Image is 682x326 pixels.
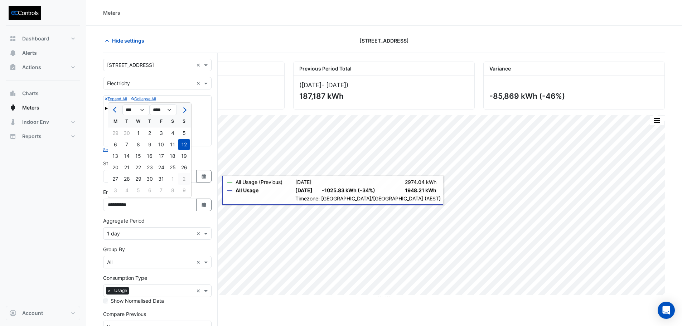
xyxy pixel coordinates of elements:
div: 1 [167,173,178,185]
div: 30 [144,173,155,185]
div: Saturday, October 11, 2025 [167,139,178,150]
button: Alerts [6,46,80,60]
div: Friday, October 24, 2025 [155,162,167,173]
div: Wednesday, October 29, 2025 [132,173,144,185]
div: Sunday, October 19, 2025 [178,150,190,162]
div: 20 [110,162,121,173]
div: Sunday, October 26, 2025 [178,162,190,173]
div: Thursday, October 16, 2025 [144,150,155,162]
small: Select Reportable [103,147,136,152]
div: 29 [110,127,121,139]
span: [STREET_ADDRESS] [359,37,409,44]
div: 3 [155,127,167,139]
div: Friday, October 3, 2025 [155,127,167,139]
app-icon: Reports [9,133,16,140]
div: S [178,116,190,127]
div: S [167,116,178,127]
div: Meters [103,9,120,16]
div: 28 [121,173,132,185]
label: Consumption Type [103,274,147,282]
button: Select Reportable [103,146,136,153]
select: Select month [122,104,150,115]
div: 29 [132,173,144,185]
div: Saturday, October 18, 2025 [167,150,178,162]
span: Clear [196,79,202,87]
div: Wednesday, October 15, 2025 [132,150,144,162]
span: Dashboard [22,35,49,42]
div: 11 [167,139,178,150]
div: 9 [178,185,190,196]
div: Wednesday, October 8, 2025 [132,139,144,150]
div: Saturday, October 25, 2025 [167,162,178,173]
div: 1 [132,127,144,139]
app-icon: Meters [9,104,16,111]
button: More Options [650,116,664,125]
div: 13 [110,150,121,162]
span: Actions [22,64,41,71]
div: Friday, October 31, 2025 [155,173,167,185]
div: 30 [121,127,132,139]
div: Tuesday, October 14, 2025 [121,150,132,162]
div: 4 [167,127,178,139]
div: Sunday, November 9, 2025 [178,185,190,196]
div: Tuesday, October 28, 2025 [121,173,132,185]
div: 7 [121,139,132,150]
app-icon: Dashboard [9,35,16,42]
div: 8 [132,139,144,150]
div: Thursday, November 6, 2025 [144,185,155,196]
button: Next month [180,104,188,116]
span: Clear [196,287,202,295]
div: M [110,116,121,127]
div: 8 [167,185,178,196]
div: Sunday, October 12, 2025 [178,139,190,150]
small: Collapse All [131,97,156,101]
div: Tuesday, November 4, 2025 [121,185,132,196]
select: Select year [150,104,177,115]
div: 6 [110,139,121,150]
span: Indoor Env [22,118,49,126]
app-icon: Charts [9,90,16,97]
div: 4 [121,185,132,196]
fa-icon: Select Date [201,173,207,179]
span: Meters [22,104,39,111]
div: W [132,116,144,127]
div: Thursday, October 9, 2025 [144,139,155,150]
div: Friday, October 10, 2025 [155,139,167,150]
span: Reports [22,133,42,140]
button: Collapse All [131,96,156,102]
div: 5 [132,185,144,196]
div: T [121,116,132,127]
div: Saturday, October 4, 2025 [167,127,178,139]
button: Previous month [111,104,120,116]
div: 6 [144,185,155,196]
div: Tuesday, October 21, 2025 [121,162,132,173]
app-icon: Indoor Env [9,118,16,126]
span: Hide settings [112,37,144,44]
div: 12 [178,139,190,150]
div: Thursday, October 23, 2025 [144,162,155,173]
label: Group By [103,245,125,253]
div: 24 [155,162,167,173]
div: Saturday, November 1, 2025 [167,173,178,185]
div: Tuesday, September 30, 2025 [121,127,132,139]
button: Meters [6,101,80,115]
div: Wednesday, November 5, 2025 [132,185,144,196]
button: Hide settings [103,34,149,47]
div: Previous Period Total [294,62,474,76]
fa-icon: Select Date [201,202,207,208]
div: 26 [178,162,190,173]
label: Aggregate Period [103,217,145,224]
div: Wednesday, October 22, 2025 [132,162,144,173]
span: × [106,287,112,294]
div: 10 [155,139,167,150]
span: Clear [196,230,202,237]
div: Thursday, October 30, 2025 [144,173,155,185]
span: - [DATE] [321,81,346,89]
div: Sunday, November 2, 2025 [178,173,190,185]
div: 2 [144,127,155,139]
div: Monday, October 27, 2025 [110,173,121,185]
small: Expand All [105,97,127,101]
div: 3 [110,185,121,196]
div: Friday, November 7, 2025 [155,185,167,196]
app-icon: Actions [9,64,16,71]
